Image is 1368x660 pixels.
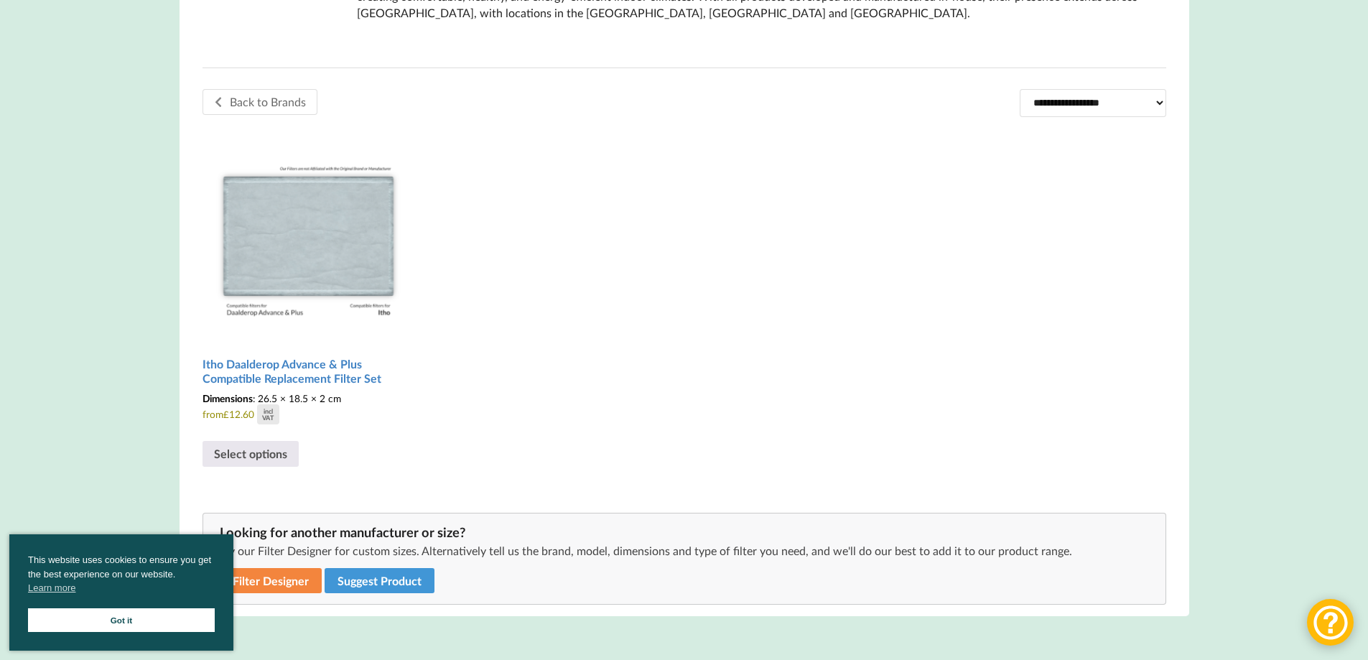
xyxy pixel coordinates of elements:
a: Itho Daalderop Advance & Plus Compatible Replacement Filter Set Dimensions: 26.5 × 18.5 × 2 cmfro... [203,127,415,425]
div: 12.60 [223,404,279,424]
span: £ [223,409,229,420]
a: Got it cookie [28,608,215,632]
button: Suggest Product [325,568,434,593]
div: VAT [262,414,274,421]
span: This website uses cookies to ensure you get the best experience on our website. [28,553,215,599]
span: Dimensions [203,392,253,404]
a: cookies - Learn more [28,581,75,595]
img: Itho Daalderop Advance & Plus Filter Replacement Set from MVHR.shop [203,127,415,340]
span: : 26.5 × 18.5 × 2 cm [203,392,341,404]
div: cookieconsent [9,534,233,651]
div: incl [264,408,273,414]
a: Back to Brands [203,89,317,115]
select: Shop order [1020,89,1166,116]
p: Try our Filter Designer for custom sizes. Alternatively tell us the brand, model, dimensions and ... [220,543,1149,559]
h2: Itho Daalderop Advance & Plus Compatible Replacement Filter Set [203,351,415,392]
a: Select options for “Itho Daalderop Advance & Plus Compatible Replacement Filter Set” [203,441,299,467]
div: Looking for another manufacturer or size? [220,524,1149,541]
a: Filter Designer [220,568,322,593]
span: from [203,392,415,424]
